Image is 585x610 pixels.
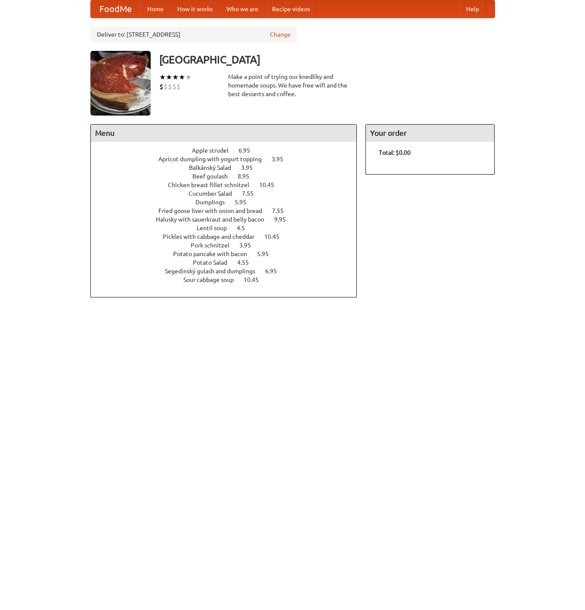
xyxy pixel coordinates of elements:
[197,225,261,231] a: Lentil soup 4.5
[197,225,235,231] span: Lentil soup
[238,173,258,180] span: 8.95
[192,173,236,180] span: Beef goulash
[91,125,357,142] h4: Menu
[259,181,283,188] span: 10.45
[238,147,259,154] span: 6.95
[257,250,277,257] span: 5.95
[183,276,242,283] span: Sour cabbage soup
[156,216,273,223] span: Halusky with sauerkraut and belly bacon
[163,233,263,240] span: Pickles with cabbage and cheddar
[366,125,494,142] h4: Your order
[168,181,258,188] span: Chicken breast fillet schnitzel
[168,181,290,188] a: Chicken breast fillet schnitzel 10.45
[90,27,297,42] div: Deliver to: [STREET_ADDRESS]
[189,164,269,171] a: Balkánský Salad 3.95
[242,190,262,197] span: 7.55
[379,149,411,156] b: Total: $0.00
[159,72,166,82] li: ★
[193,259,265,266] a: Potato Salad 4.55
[179,72,185,82] li: ★
[264,233,288,240] span: 10.45
[272,207,292,214] span: 7.55
[189,164,240,171] span: Balkánský Salad
[244,276,267,283] span: 10.45
[172,72,179,82] li: ★
[239,242,260,249] span: 3.95
[173,250,256,257] span: Potato pancake with bacon
[163,233,295,240] a: Pickles with cabbage and cheddar 10.45
[191,242,238,249] span: Pork schnitzel
[193,259,236,266] span: Potato Salad
[235,199,255,206] span: 5.95
[265,0,317,18] a: Recipe videos
[158,207,271,214] span: Fried goose liver with onion and bread
[228,72,357,98] div: Make a point of trying our knedlíky and homemade soups. We have free wifi and the best desserts a...
[189,190,269,197] a: Cucumber Salad 7.55
[185,72,192,82] li: ★
[270,30,291,39] a: Change
[192,147,237,154] span: Apple strudel
[158,156,299,163] a: Apricot dumpling with yogurt topping 3.95
[91,0,140,18] a: FoodMe
[274,216,294,223] span: 9.95
[195,199,233,206] span: Dumplings
[166,72,172,82] li: ★
[189,190,241,197] span: Cucumber Salad
[183,276,275,283] a: Sour cabbage soup 10.45
[170,0,220,18] a: How it works
[164,82,168,91] li: $
[140,0,170,18] a: Home
[158,207,300,214] a: Fried goose liver with onion and bread 7.55
[159,51,495,68] h3: [GEOGRAPHIC_DATA]
[165,268,293,275] a: Segedínský gulash and dumplings 6.95
[165,268,264,275] span: Segedínský gulash and dumplings
[237,225,254,231] span: 4.5
[272,156,292,163] span: 3.95
[173,250,285,257] a: Potato pancake with bacon 5.95
[192,147,266,154] a: Apple strudel 6.95
[220,0,265,18] a: Who we are
[195,199,262,206] a: Dumplings 5.95
[90,51,151,116] img: angular.jpg
[176,82,181,91] li: $
[156,216,302,223] a: Halusky with sauerkraut and belly bacon 9.95
[172,82,176,91] li: $
[265,268,285,275] span: 6.95
[191,242,267,249] a: Pork schnitzel 3.95
[241,164,261,171] span: 3.95
[159,82,164,91] li: $
[158,156,270,163] span: Apricot dumpling with yogurt topping
[192,173,265,180] a: Beef goulash 8.95
[237,259,257,266] span: 4.55
[459,0,486,18] a: Help
[168,82,172,91] li: $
